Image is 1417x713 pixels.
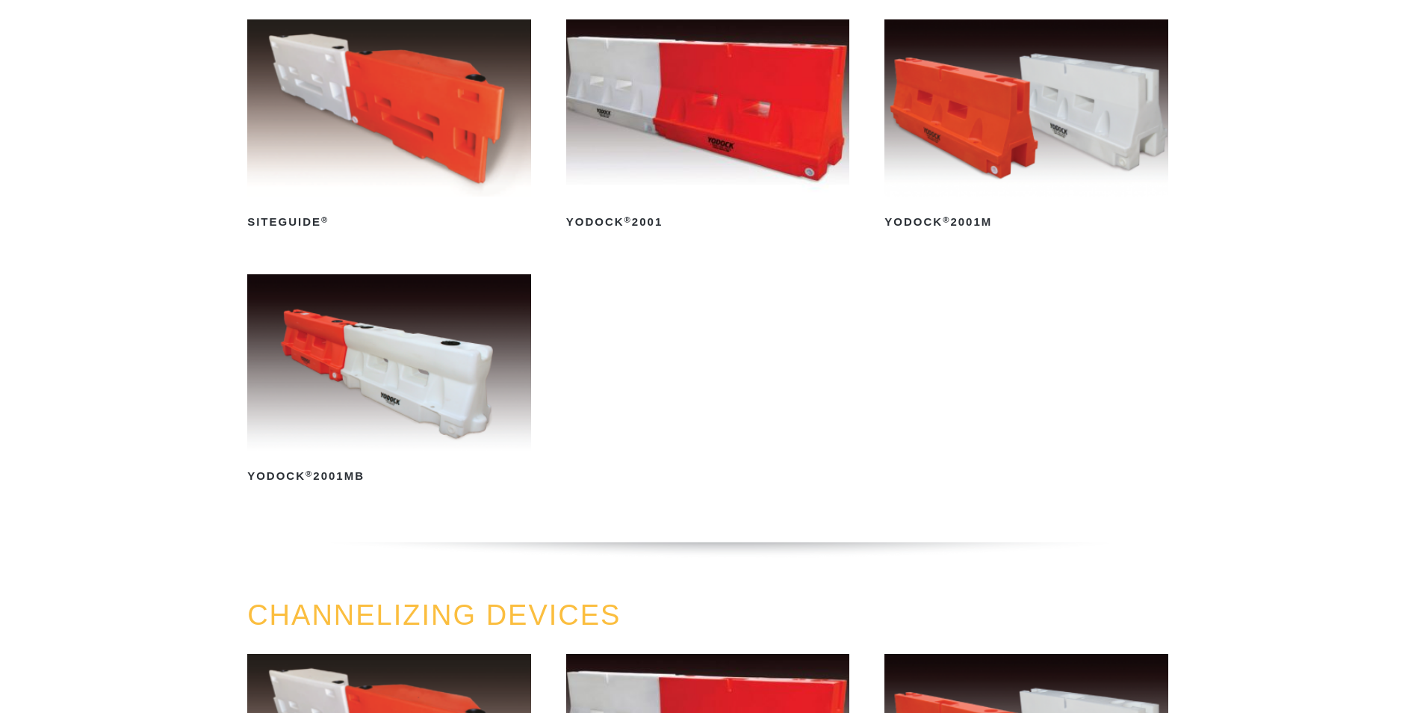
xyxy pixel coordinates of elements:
a: CHANNELIZING DEVICES [247,599,621,631]
h2: Yodock 2001M [884,210,1168,234]
h2: Yodock 2001 [566,210,850,234]
a: Yodock®2001MB [247,274,531,489]
h2: Yodock 2001MB [247,465,531,489]
a: SiteGuide® [247,19,531,234]
sup: ® [943,215,950,224]
a: Yodock®2001 [566,19,850,234]
sup: ® [321,215,329,224]
h2: SiteGuide [247,210,531,234]
sup: ® [306,469,313,478]
a: Yodock®2001M [884,19,1168,234]
img: Yodock 2001 Water Filled Barrier and Barricade [566,19,850,197]
sup: ® [624,215,632,224]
